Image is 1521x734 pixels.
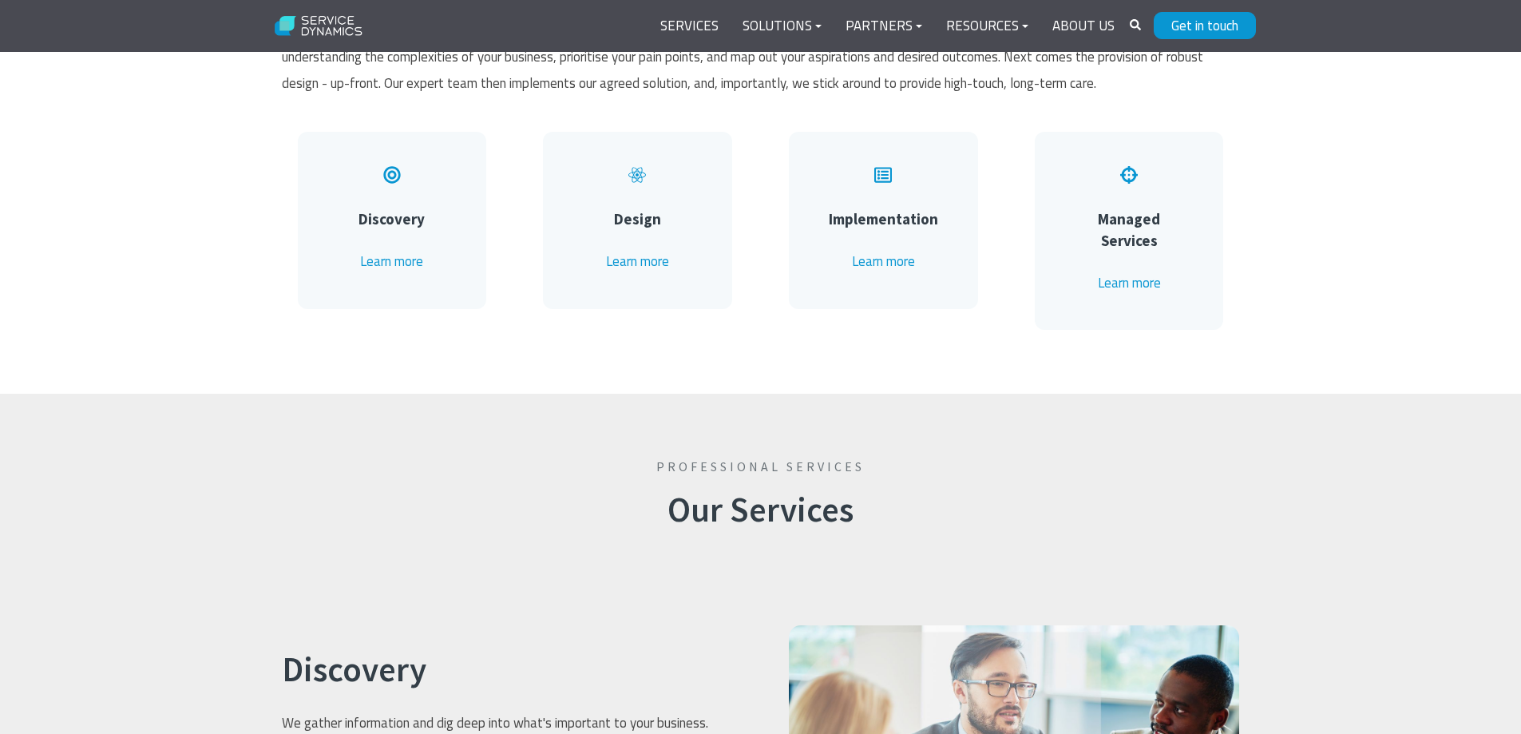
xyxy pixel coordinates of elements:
[358,209,425,228] strong: Discovery
[606,251,669,272] a: Learn more
[829,209,938,228] strong: Implementation
[731,7,834,46] a: Solutions
[614,209,661,228] strong: Design
[360,251,423,272] a: Learn more
[1098,272,1161,293] a: Learn more
[648,7,731,46] a: Services
[266,6,372,47] img: Service Dynamics Logo - White
[282,490,1240,531] h2: Our Services
[648,7,1127,46] div: Navigation Menu
[1040,7,1127,46] a: About Us
[934,7,1040,46] a: Resources
[1098,209,1160,250] strong: Managed Services
[282,18,1240,96] p: Our goal is simple. Transform your IT services, business services and employee experiences from t...
[852,251,915,272] a: Learn more
[282,458,1240,475] span: Professional Services
[1154,12,1256,39] a: Get in touch
[282,649,732,691] h2: Discovery
[834,7,934,46] a: Partners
